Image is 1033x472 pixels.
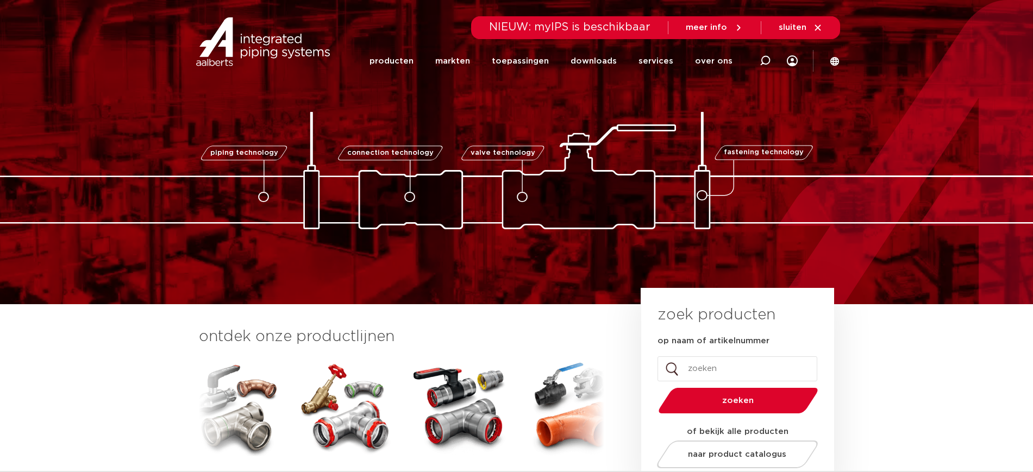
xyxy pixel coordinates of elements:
a: services [638,40,673,82]
span: valve technology [471,149,535,156]
span: fastening technology [724,149,804,156]
a: meer info [686,23,743,33]
span: sluiten [779,23,806,32]
h3: ontdek onze productlijnen [199,326,604,348]
a: downloads [571,40,617,82]
a: toepassingen [492,40,549,82]
a: naar product catalogus [654,440,821,468]
h3: zoek producten [658,304,775,326]
span: zoeken [686,397,790,405]
span: naar product catalogus [688,450,786,458]
span: meer info [686,23,727,32]
a: producten [370,40,414,82]
a: sluiten [779,23,823,33]
label: op naam of artikelnummer [658,336,769,347]
strong: of bekijk alle producten [687,427,788,436]
a: over ons [695,40,733,82]
span: piping technology [210,149,278,156]
button: zoeken [654,387,822,414]
a: markten [435,40,470,82]
span: NIEUW: myIPS is beschikbaar [489,22,650,33]
input: zoeken [658,356,817,381]
nav: Menu [370,40,733,82]
span: connection technology [347,149,433,156]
